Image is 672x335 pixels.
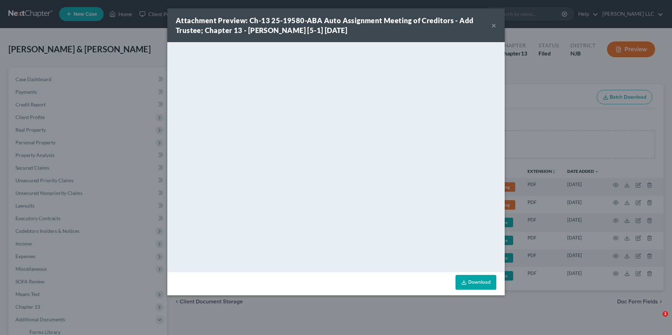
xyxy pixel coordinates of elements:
button: × [491,21,496,29]
iframe: Intercom live chat [648,311,665,328]
a: Download [455,275,496,290]
span: 1 [663,311,668,317]
strong: Attachment Preview: Ch-13 25-19580-ABA Auto Assignment Meeting of Creditors - Add Trustee; Chapte... [176,16,473,34]
iframe: <object ng-attr-data='[URL][DOMAIN_NAME]' type='application/pdf' width='100%' height='650px'></ob... [167,42,505,270]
